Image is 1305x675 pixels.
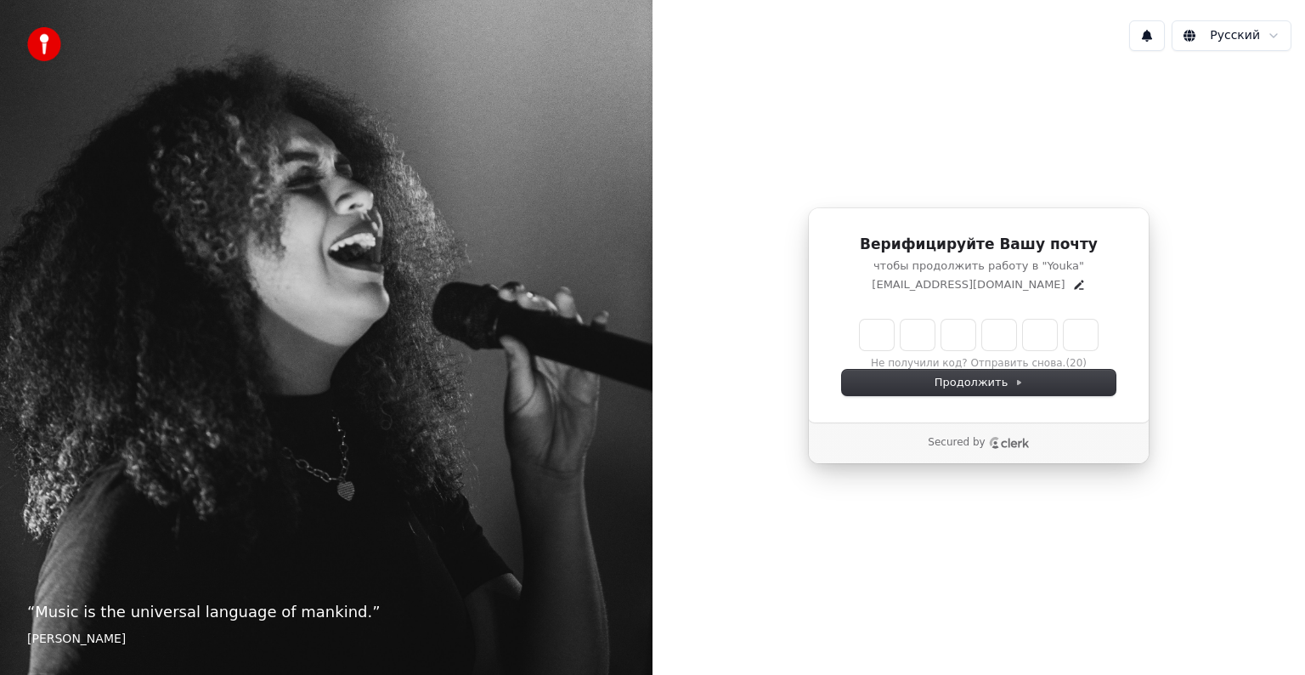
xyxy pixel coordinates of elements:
p: чтобы продолжить работу в "Youka" [842,258,1116,274]
footer: [PERSON_NAME] [27,631,625,648]
span: Продолжить [935,375,1024,390]
input: Enter verification code [860,320,1132,350]
p: [EMAIL_ADDRESS][DOMAIN_NAME] [872,277,1065,292]
button: Продолжить [842,370,1116,395]
button: Edit [1072,278,1086,292]
p: Secured by [928,436,985,450]
h1: Верифицируйте Вашу почту [842,235,1116,255]
img: youka [27,27,61,61]
a: Clerk logo [989,437,1030,449]
p: “ Music is the universal language of mankind. ” [27,600,625,624]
